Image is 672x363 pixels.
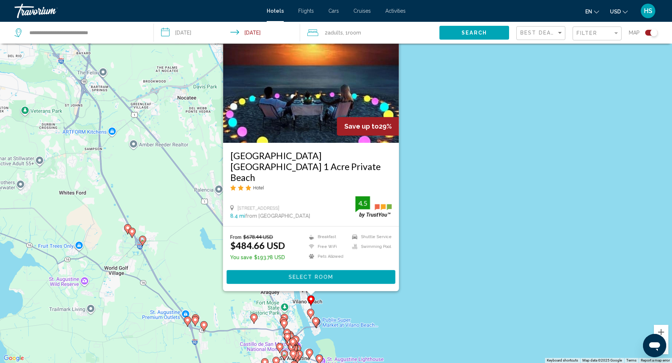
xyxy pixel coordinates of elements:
[306,234,349,240] li: Breakfast
[349,234,392,240] li: Shuttle Service
[348,30,361,36] span: Room
[267,8,284,14] a: Hotels
[230,234,242,240] span: From
[585,6,599,17] button: Change language
[641,358,670,362] a: Report a map error
[654,325,668,339] button: Zoom in
[2,354,26,363] a: Open this area in Google Maps (opens a new window)
[288,274,333,280] span: Select Room
[337,117,399,136] div: 29%
[300,22,439,44] button: Travelers: 2 adults, 0 children
[243,234,273,240] del: $678.44 USD
[639,3,657,19] button: User Menu
[349,243,392,250] li: Swimming Pool
[582,358,622,362] span: Map data ©2025 Google
[306,253,349,259] li: Pets Allowed
[298,8,314,14] a: Flights
[227,274,396,279] a: Select Room
[230,185,392,191] div: 3 star Hotel
[154,22,300,44] button: Check-in date: Aug 29, 2025 Check-out date: Sep 1, 2025
[353,8,371,14] a: Cruises
[344,122,379,130] span: Save up to
[573,26,622,41] button: Filter
[223,27,399,143] img: Hotel image
[585,9,592,15] span: en
[2,354,26,363] img: Google
[306,243,349,250] li: Free WiFi
[328,8,339,14] a: Cars
[230,254,285,260] p: $193.78 USD
[356,199,370,207] div: 4.5
[577,30,597,36] span: Filter
[520,30,558,36] span: Best Deals
[626,358,636,362] a: Terms
[640,29,657,36] button: Toggle map
[610,6,628,17] button: Change currency
[644,7,652,15] span: HS
[227,270,396,283] button: Select Room
[629,28,640,38] span: Map
[230,213,245,219] span: 8.4 mi
[462,30,487,36] span: Search
[356,196,392,218] img: trustyou-badge.svg
[328,30,343,36] span: Adults
[343,28,361,38] span: , 1
[238,205,279,211] span: [STREET_ADDRESS]
[245,213,310,219] span: from [GEOGRAPHIC_DATA]
[15,4,259,18] a: Travorium
[230,150,392,183] a: [GEOGRAPHIC_DATA] [GEOGRAPHIC_DATA] 1 Acre Private Beach
[253,185,264,190] span: Hotel
[547,358,578,363] button: Keyboard shortcuts
[520,30,563,36] mat-select: Sort by
[385,8,406,14] a: Activities
[230,254,253,260] span: You save
[325,28,343,38] span: 2
[643,334,666,357] iframe: Button to launch messaging window
[439,26,509,39] button: Search
[230,240,285,251] ins: $484.66 USD
[610,9,621,15] span: USD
